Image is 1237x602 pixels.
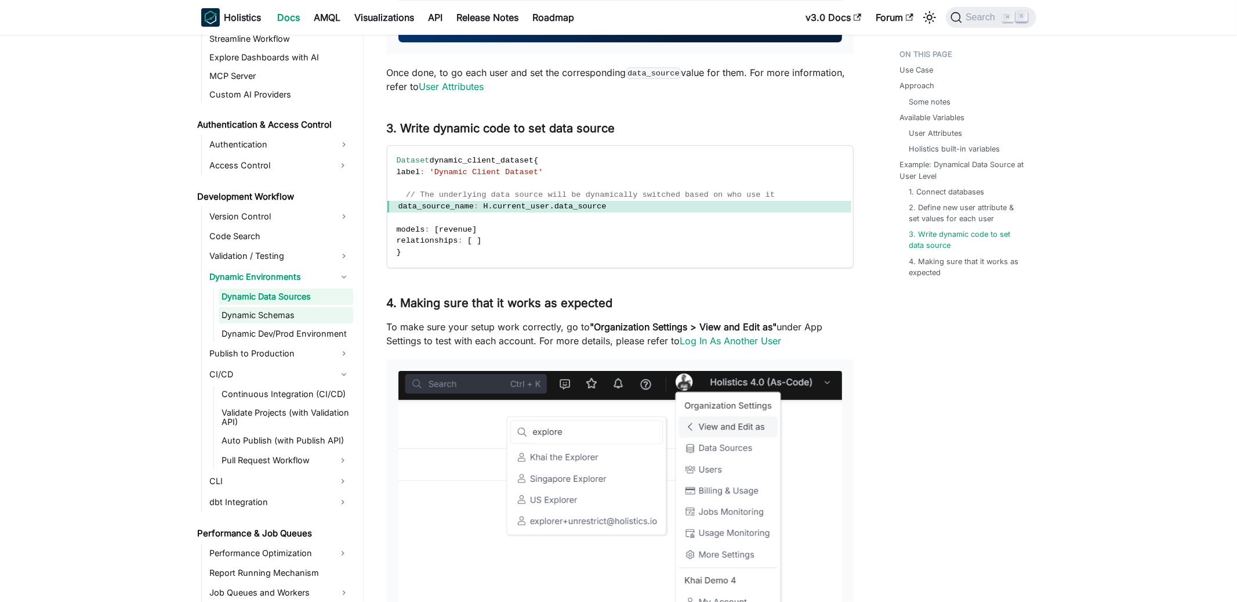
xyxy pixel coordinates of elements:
h3: 3. Write dynamic code to set data source [387,121,854,136]
button: Expand sidebar category 'Access Control' [332,156,353,175]
a: dbt Integration [206,493,332,511]
a: 2. Define new user attribute & set values for each user [909,202,1025,224]
span: : [420,168,425,176]
nav: Docs sidebar [190,35,364,602]
button: Switch between dark and light mode (currently light mode) [920,8,939,27]
a: User Attributes [419,81,484,92]
a: Some notes [909,96,951,107]
span: dynamic_client_dataset [430,156,534,165]
a: Continuous Integration (CI/CD) [219,386,353,402]
span: H [483,202,488,211]
span: ] [477,236,481,245]
span: data_source [554,202,607,211]
a: Authentication & Access Control [194,117,353,133]
a: Publish to Production [206,344,353,363]
span: 'Dynamic Client Dataset' [430,168,543,176]
a: Dynamic Data Sources [219,289,353,305]
a: Pull Request Workflow [219,451,332,470]
a: User Attributes [909,128,963,139]
a: Performance Optimization [206,544,332,563]
span: relationships [397,236,458,245]
span: revenue [439,225,472,234]
b: Holistics [224,10,262,24]
button: Expand sidebar category 'CLI' [332,472,353,491]
a: AMQL [307,8,348,27]
a: Job Queues and Workers [206,583,353,602]
span: current_user [493,202,550,211]
a: HolisticsHolistics [201,8,262,27]
a: CLI [206,472,332,491]
a: Custom AI Providers [206,86,353,103]
button: Expand sidebar category 'Pull Request Workflow' [332,451,353,470]
a: Performance & Job Queues [194,525,353,542]
code: data_source [626,67,681,79]
span: : [474,202,478,211]
a: 4. Making sure that it works as expected [909,256,1025,278]
a: Access Control [206,156,332,175]
strong: "Organization Settings > View and Edit as" [590,321,777,333]
a: Report Running Mechanism [206,565,353,581]
a: Development Workflow [194,189,353,205]
button: Expand sidebar category 'Performance Optimization' [332,544,353,563]
a: Log In As Another User [680,335,782,347]
span: : [458,236,463,245]
a: Holistics built-in variables [909,143,1000,154]
kbd: K [1016,12,1028,22]
span: Search [962,12,1002,23]
a: Authentication [206,135,353,154]
button: Expand sidebar category 'dbt Integration' [332,493,353,511]
a: Forum [869,8,920,27]
span: : [425,225,429,234]
button: Search (Command+K) [946,7,1036,28]
span: label [397,168,420,176]
a: Use Case [900,64,934,75]
a: Version Control [206,207,353,226]
a: MCP Server [206,68,353,84]
span: } [397,248,401,257]
a: Explore Dashboards with AI [206,49,353,66]
a: Streamline Workflow [206,31,353,47]
a: API [422,8,450,27]
a: Approach [900,80,935,91]
kbd: ⌘ [1002,12,1014,23]
a: Docs [271,8,307,27]
a: Auto Publish (with Publish API) [219,432,353,449]
a: 3. Write dynamic code to set data source [909,229,1025,251]
a: CI/CD [206,365,353,384]
img: Holistics [201,8,220,27]
span: [ [467,236,472,245]
span: ] [472,225,477,234]
a: Example: Dynamical Data Source at User Level [900,159,1029,181]
a: 1. Connect databases [909,186,985,197]
a: Validation / Testing [206,247,353,265]
span: models [397,225,425,234]
a: Available Variables [900,112,965,123]
a: Validate Projects (with Validation API) [219,405,353,430]
span: // The underlying data source will be dynamically switched based on who use it [406,190,775,199]
p: To make sure your setup work correctly, go to under App Settings to test with each account. For m... [387,320,854,348]
span: [ [434,225,439,234]
h3: 4. Making sure that it works as expected [387,296,854,311]
span: . [550,202,554,211]
a: Code Search [206,228,353,244]
p: Once done, to go each user and set the corresponding value for them. For more information, refer to [387,66,854,93]
a: Release Notes [450,8,526,27]
span: data_source_name [398,202,474,211]
span: Dataset [397,156,430,165]
a: Roadmap [526,8,582,27]
span: . [488,202,493,211]
a: Dynamic Schemas [219,307,353,323]
a: Dynamic Dev/Prod Environment [219,326,353,342]
a: Visualizations [348,8,422,27]
a: v3.0 Docs [799,8,869,27]
a: Dynamic Environments [206,268,353,286]
span: { [534,156,538,165]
